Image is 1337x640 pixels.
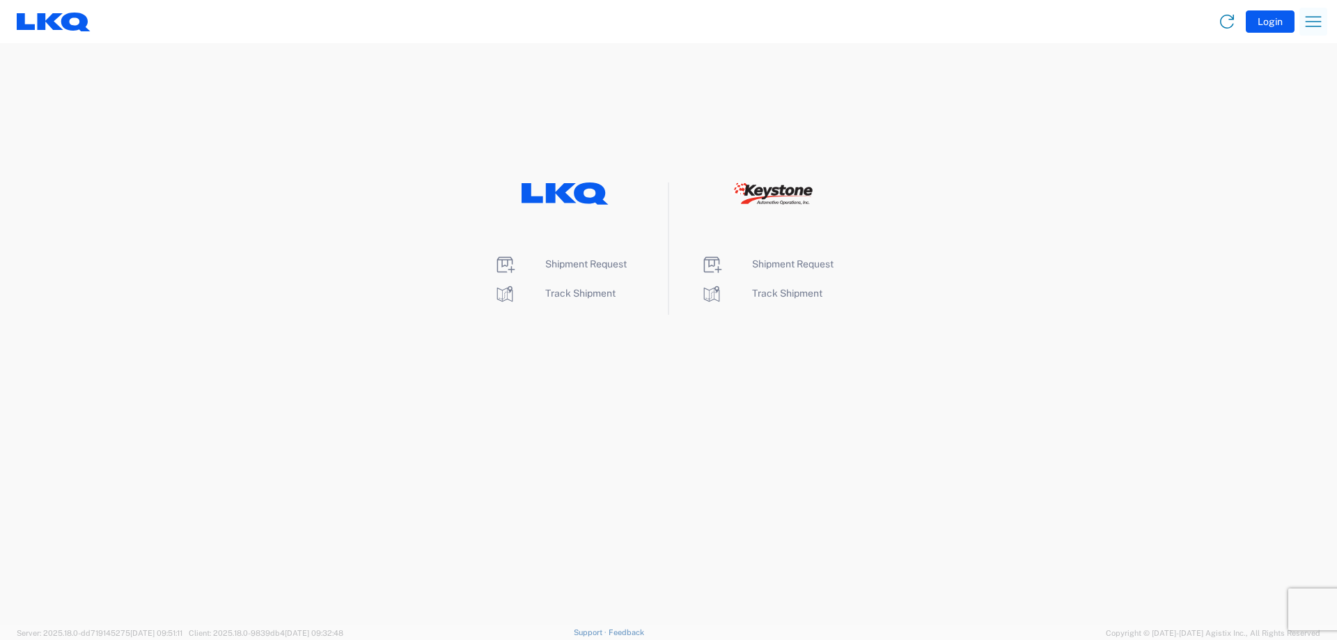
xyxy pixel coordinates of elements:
span: [DATE] 09:51:11 [130,629,182,637]
a: Track Shipment [701,288,822,299]
span: Track Shipment [545,288,616,299]
span: Shipment Request [752,258,834,270]
span: Shipment Request [545,258,627,270]
span: Server: 2025.18.0-dd719145275 [17,629,182,637]
a: Support [574,628,609,637]
a: Track Shipment [494,288,616,299]
button: Login [1246,10,1295,33]
span: Copyright © [DATE]-[DATE] Agistix Inc., All Rights Reserved [1106,627,1320,639]
span: Client: 2025.18.0-9839db4 [189,629,343,637]
span: Track Shipment [752,288,822,299]
span: [DATE] 09:32:48 [285,629,343,637]
a: Shipment Request [494,258,627,270]
a: Shipment Request [701,258,834,270]
a: Feedback [609,628,644,637]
